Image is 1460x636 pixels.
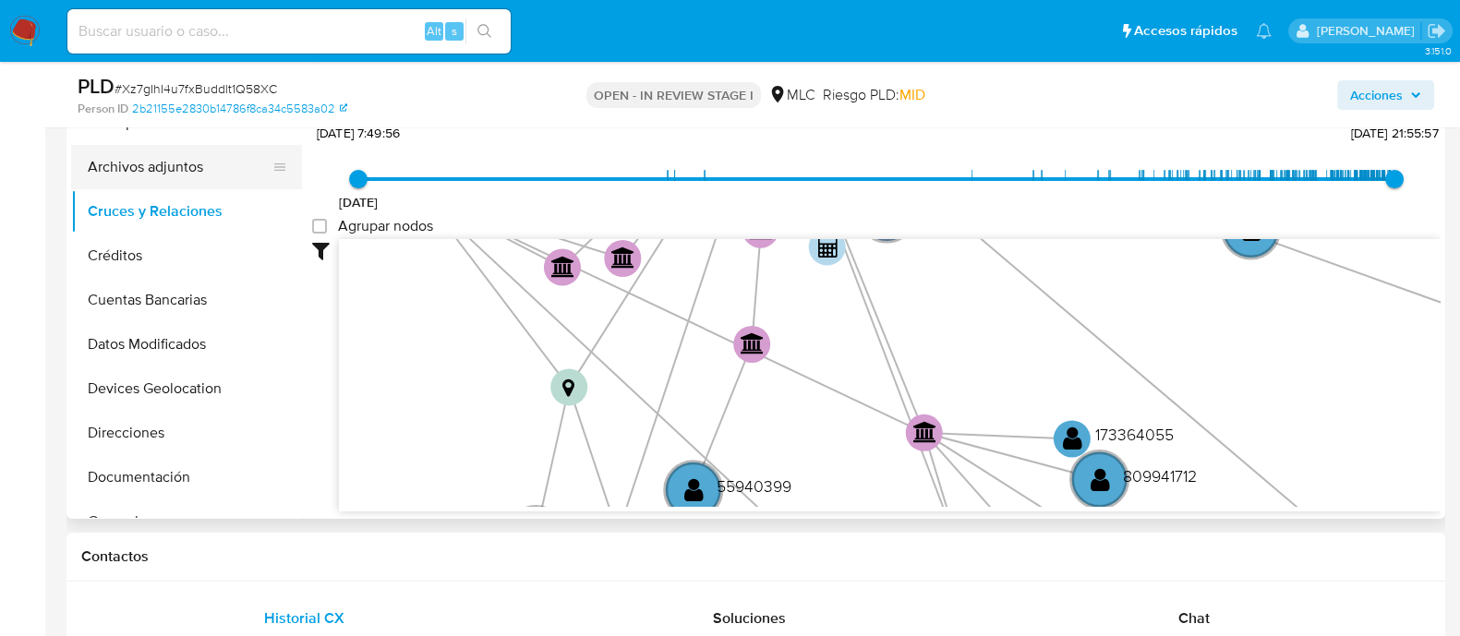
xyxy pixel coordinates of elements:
[1350,124,1438,142] span: [DATE] 21:55:57
[339,193,379,211] span: [DATE]
[713,607,786,629] span: Soluciones
[611,246,635,269] text: 
[81,547,1430,566] h1: Contactos
[71,411,302,455] button: Direcciones
[264,607,344,629] span: Historial CX
[67,19,511,43] input: Buscar usuario o caso...
[768,85,815,105] div: MLC
[1424,43,1451,58] span: 3.151.0
[741,332,765,354] text: 
[71,455,302,499] button: Documentación
[717,474,791,497] text: 55940399
[71,322,302,366] button: Datos Modificados
[913,420,937,442] text: 
[465,18,503,44] button: search-icon
[427,22,441,40] span: Alt
[71,234,302,278] button: Créditos
[551,255,575,277] text: 
[71,145,287,189] button: Archivos adjuntos
[1316,22,1420,40] p: pablo.ruidiaz@mercadolibre.com
[1090,465,1109,492] text: 
[1350,80,1403,110] span: Acciones
[132,101,347,117] a: 2b21155e2830b14786f8ca34c5583a02
[899,84,925,105] span: MID
[452,22,457,40] span: s
[71,278,302,322] button: Cuentas Bancarias
[317,124,400,142] span: [DATE] 7:49:56
[818,236,839,257] text: 
[71,499,302,544] button: General
[823,85,925,105] span: Riesgo PLD:
[1134,21,1237,41] span: Accesos rápidos
[78,101,128,117] b: Person ID
[1256,23,1272,39] a: Notificaciones
[1063,425,1082,451] text: 
[586,82,761,108] p: OPEN - IN REVIEW STAGE I
[312,219,327,234] input: Agrupar nodos
[1122,463,1196,486] text: 809941712
[78,71,115,101] b: PLD
[71,189,302,234] button: Cruces y Relaciones
[338,217,433,235] span: Agrupar nodos
[562,378,574,398] text: 
[1095,423,1174,446] text: 173364055
[115,79,277,98] span: # Xz7gIhI4u7fxBuddlt1Q58XC
[1178,607,1210,629] span: Chat
[1427,21,1446,41] a: Salir
[71,366,302,411] button: Devices Geolocation
[684,475,704,502] text: 
[1337,80,1434,110] button: Acciones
